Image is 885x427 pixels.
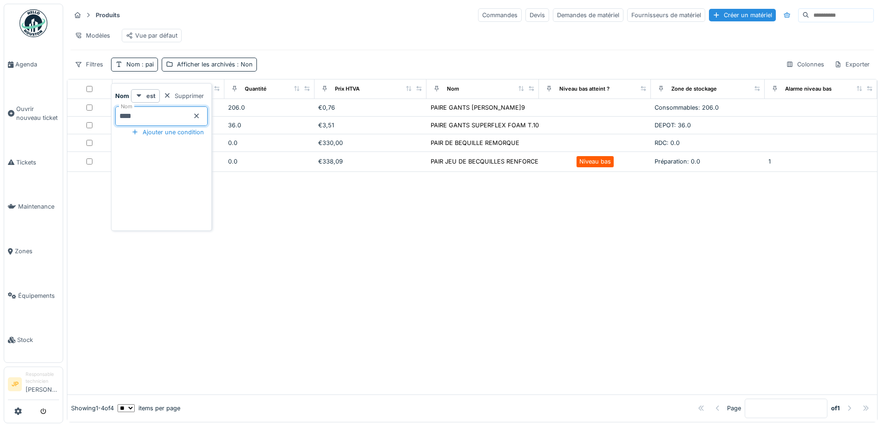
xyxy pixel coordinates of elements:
[768,157,873,166] div: 1
[245,85,267,93] div: Quantité
[727,404,741,413] div: Page
[478,8,522,22] div: Commandes
[18,202,59,211] span: Maintenance
[655,104,719,111] span: Consommables: 206.0
[16,158,59,167] span: Tickets
[431,157,542,166] div: PAIR JEU DE BECQUILLES RENFORCES
[553,8,623,22] div: Demandes de matériel
[431,103,525,112] div: PAIRE GANTS [PERSON_NAME]9
[447,85,459,93] div: Nom
[26,371,59,385] div: Responsable technicien
[318,121,423,130] div: €3,51
[431,121,539,130] div: PAIRE GANTS SUPERFLEX FOAM T.10
[579,157,611,166] div: Niveau bas
[709,9,776,21] div: Créer un matériel
[655,139,680,146] span: RDC: 0.0
[830,58,874,71] div: Exporter
[228,121,310,130] div: 36.0
[235,61,253,68] span: : Non
[18,291,59,300] span: Équipements
[160,90,208,102] div: Supprimer
[71,404,114,413] div: Showing 1 - 4 of 4
[71,29,114,42] div: Modèles
[228,138,310,147] div: 0.0
[140,61,154,68] span: : pai
[228,157,310,166] div: 0.0
[782,58,828,71] div: Colonnes
[559,85,610,93] div: Niveau bas atteint ?
[8,377,22,391] li: JP
[115,92,129,100] strong: Nom
[26,371,59,398] li: [PERSON_NAME]
[671,85,717,93] div: Zone de stockage
[92,11,124,20] strong: Produits
[318,138,423,147] div: €330,00
[228,103,310,112] div: 206.0
[15,247,59,256] span: Zones
[17,335,59,344] span: Stock
[831,404,840,413] strong: of 1
[655,158,700,165] span: Préparation: 0.0
[71,58,107,71] div: Filtres
[335,85,360,93] div: Prix HTVA
[177,60,253,69] div: Afficher les archivés
[126,60,154,69] div: Nom
[627,8,705,22] div: Fournisseurs de matériel
[15,60,59,69] span: Agenda
[126,31,177,40] div: Vue par défaut
[785,85,832,93] div: Alarme niveau bas
[318,157,423,166] div: €338,09
[146,92,156,100] strong: est
[16,105,59,122] span: Ouvrir nouveau ticket
[118,404,180,413] div: items per page
[525,8,549,22] div: Devis
[655,122,691,129] span: DEPOT: 36.0
[20,9,47,37] img: Badge_color-CXgf-gQk.svg
[318,103,423,112] div: €0,76
[431,138,519,147] div: PAIR DE BEQUILLE REMORQUE
[128,126,208,138] div: Ajouter une condition
[119,103,134,111] label: Nom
